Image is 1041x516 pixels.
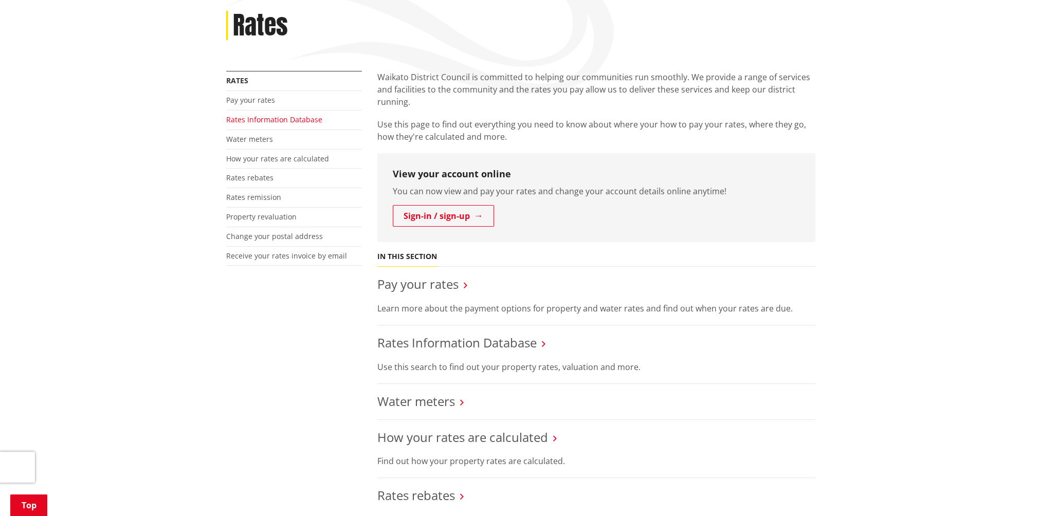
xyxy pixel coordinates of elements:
[377,334,537,351] a: Rates Information Database
[226,134,273,144] a: Water meters
[377,361,815,373] p: Use this search to find out your property rates, valuation and more.
[226,212,297,222] a: Property revaluation
[377,393,455,410] a: Water meters
[226,251,347,261] a: Receive your rates invoice by email
[226,115,322,124] a: Rates Information Database
[377,118,815,143] p: Use this page to find out everything you need to know about where your how to pay your rates, whe...
[226,192,281,202] a: Rates remission
[226,76,248,85] a: Rates
[226,154,329,163] a: How your rates are calculated
[377,302,815,315] p: Learn more about the payment options for property and water rates and find out when your rates ar...
[10,494,47,516] a: Top
[226,231,323,241] a: Change your postal address
[377,429,548,446] a: How your rates are calculated
[377,71,815,108] p: Waikato District Council is committed to helping our communities run smoothly. We provide a range...
[226,173,273,182] a: Rates rebates
[393,185,800,197] p: You can now view and pay your rates and change your account details online anytime!
[377,455,815,467] p: Find out how your property rates are calculated.
[994,473,1031,510] iframe: Messenger Launcher
[226,95,275,105] a: Pay your rates
[377,275,459,292] a: Pay your rates
[233,11,288,41] h1: Rates
[377,487,455,504] a: Rates rebates
[377,252,437,261] h5: In this section
[393,169,800,180] h3: View your account online
[393,205,494,227] a: Sign-in / sign-up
